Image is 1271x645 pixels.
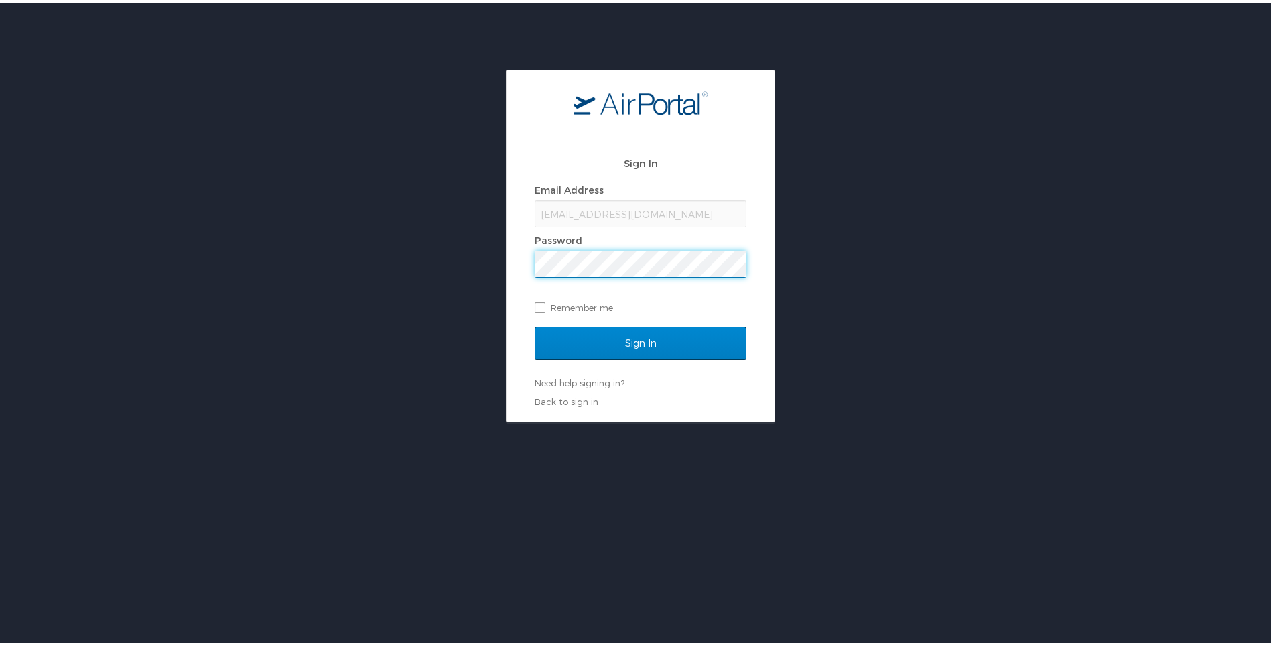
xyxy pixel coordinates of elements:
input: Sign In [535,324,746,357]
label: Password [535,232,582,243]
a: Need help signing in? [535,375,624,386]
label: Email Address [535,182,604,193]
label: Remember me [535,295,746,315]
img: logo [574,88,708,112]
a: Back to sign in [535,394,598,404]
h2: Sign In [535,153,746,168]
